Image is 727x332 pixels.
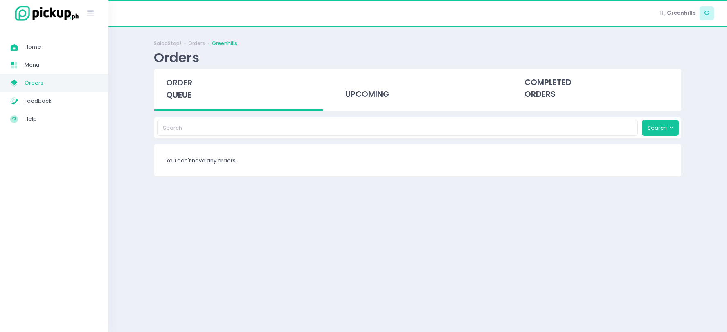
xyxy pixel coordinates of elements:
div: Orders [154,49,199,65]
div: You don't have any orders. [154,144,681,176]
span: Hi, [659,9,666,17]
img: logo [10,4,80,22]
span: G [700,6,714,20]
span: order queue [166,77,192,101]
button: Search [642,120,679,135]
span: Greenhills [667,9,695,17]
div: completed orders [512,69,681,109]
span: Help [25,114,98,124]
input: Search [157,120,638,135]
span: Feedback [25,96,98,106]
span: Home [25,42,98,52]
a: SaladStop! [154,40,181,47]
span: Menu [25,60,98,70]
span: Orders [25,78,98,88]
div: upcoming [333,69,502,109]
a: Greenhills [212,40,237,47]
a: Orders [188,40,205,47]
